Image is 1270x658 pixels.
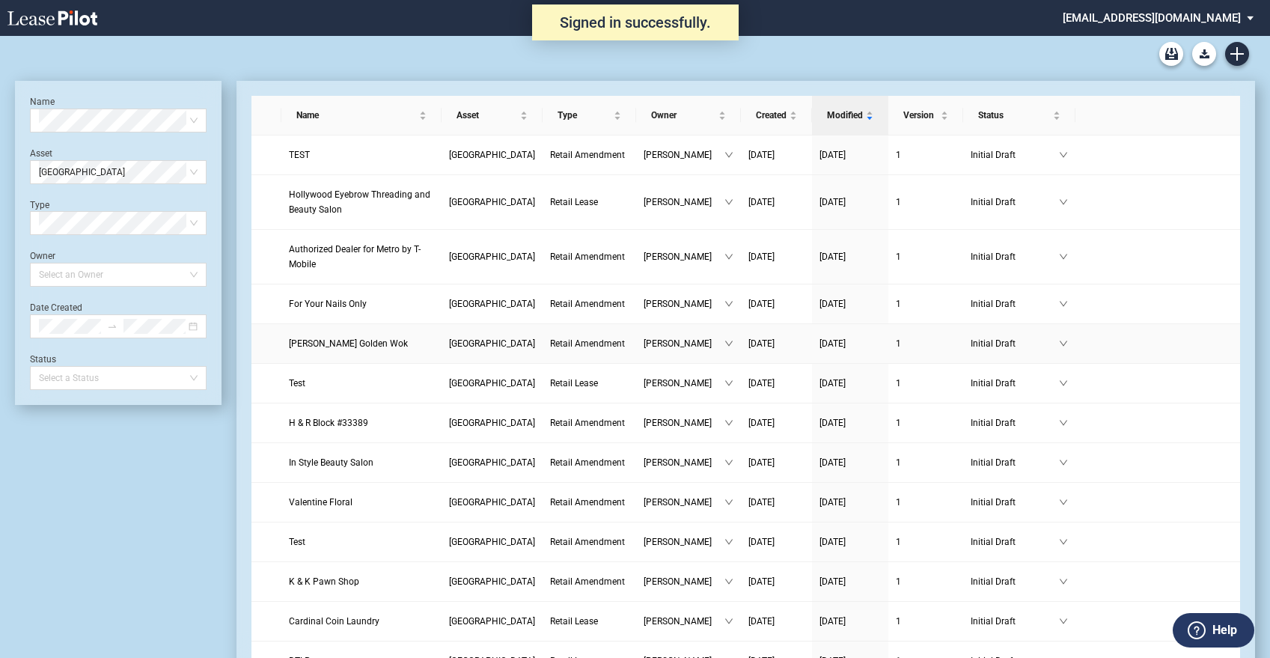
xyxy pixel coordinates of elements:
span: [DATE] [819,378,846,389]
label: Status [30,354,56,365]
span: [DATE] [748,197,775,207]
a: TEST [289,147,434,162]
a: [DATE] [819,296,881,311]
span: down [1059,198,1068,207]
span: Southwest Square [449,378,535,389]
a: 1 [896,376,956,391]
a: [GEOGRAPHIC_DATA] [449,415,535,430]
th: Asset [442,96,543,135]
span: Initial Draft [971,195,1059,210]
span: Southwest Square [449,338,535,349]
span: Name [296,108,416,123]
a: [DATE] [748,296,805,311]
span: [DATE] [819,616,846,627]
a: [DATE] [819,495,881,510]
span: Southwest Square [449,150,535,160]
button: Download Blank Form [1192,42,1216,66]
span: down [1059,418,1068,427]
a: [DATE] [819,376,881,391]
a: 1 [896,296,956,311]
span: [DATE] [748,338,775,349]
span: Retail Amendment [550,299,625,309]
span: [DATE] [748,252,775,262]
span: [PERSON_NAME] [644,147,724,162]
span: Initial Draft [971,376,1059,391]
span: [PERSON_NAME] [644,376,724,391]
a: Retail Amendment [550,147,629,162]
a: [DATE] [819,147,881,162]
span: [DATE] [819,338,846,349]
span: down [1059,339,1068,348]
span: [PERSON_NAME] [644,415,724,430]
a: Authorized Dealer for Metro by T-Mobile [289,242,434,272]
span: 1 [896,457,901,468]
a: 1 [896,574,956,589]
span: [DATE] [748,616,775,627]
span: down [1059,537,1068,546]
span: Southwest Square [449,252,535,262]
a: 1 [896,534,956,549]
span: Valentine Floral [289,497,352,508]
a: [DATE] [819,455,881,470]
span: 1 [896,576,901,587]
span: TEST [289,150,310,160]
a: Create new document [1225,42,1249,66]
span: Retail Amendment [550,252,625,262]
a: For Your Nails Only [289,296,434,311]
th: Name [281,96,442,135]
a: 1 [896,195,956,210]
span: [DATE] [748,299,775,309]
a: 1 [896,495,956,510]
span: Retail Amendment [550,150,625,160]
span: 1 [896,537,901,547]
span: [DATE] [819,299,846,309]
span: [DATE] [748,537,775,547]
span: In Style Beauty Salon [289,457,373,468]
span: down [724,150,733,159]
a: Retail Amendment [550,534,629,549]
label: Type [30,200,49,210]
span: K & K Pawn Shop [289,576,359,587]
a: Retail Lease [550,376,629,391]
span: Hollywood Eyebrow Threading and Beauty Salon [289,189,430,215]
span: [DATE] [748,457,775,468]
a: [GEOGRAPHIC_DATA] [449,336,535,351]
span: For Your Nails Only [289,299,367,309]
span: down [1059,150,1068,159]
button: Help [1173,613,1254,648]
span: Initial Draft [971,147,1059,162]
span: Cardinal Coin Laundry [289,616,379,627]
a: [GEOGRAPHIC_DATA] [449,574,535,589]
span: down [724,339,733,348]
span: 1 [896,497,901,508]
span: Initial Draft [971,296,1059,311]
span: to [107,321,117,332]
span: [DATE] [819,537,846,547]
span: [PERSON_NAME] [644,195,724,210]
span: down [1059,498,1068,507]
a: K & K Pawn Shop [289,574,434,589]
a: Retail Amendment [550,336,629,351]
span: down [724,458,733,467]
a: [GEOGRAPHIC_DATA] [449,455,535,470]
a: [DATE] [748,574,805,589]
span: [DATE] [819,497,846,508]
span: [DATE] [748,576,775,587]
span: Retail Amendment [550,497,625,508]
label: Owner [30,251,55,261]
span: [PERSON_NAME] [644,495,724,510]
a: In Style Beauty Salon [289,455,434,470]
a: [DATE] [748,249,805,264]
span: [PERSON_NAME] [644,614,724,629]
span: [DATE] [819,457,846,468]
a: [PERSON_NAME] Golden Wok [289,336,434,351]
a: Retail Amendment [550,455,629,470]
span: Southwest Square [449,616,535,627]
span: 1 [896,418,901,428]
a: [DATE] [748,495,805,510]
a: 1 [896,249,956,264]
a: Retail Amendment [550,574,629,589]
th: Type [543,96,636,135]
span: Retail Amendment [550,576,625,587]
span: down [1059,379,1068,388]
